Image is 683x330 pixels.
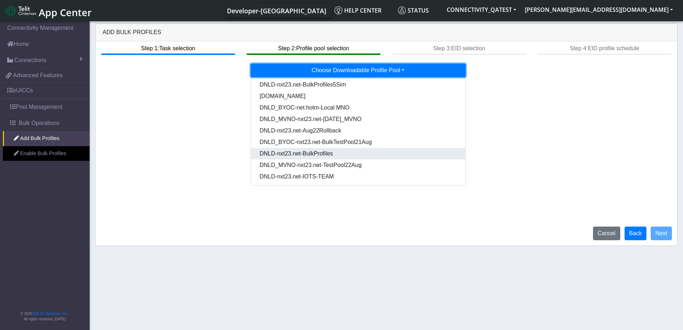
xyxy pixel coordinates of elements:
[251,125,465,136] button: DNLD-nxt23.net-Aug22Rollback
[251,102,465,113] button: DNLD_BYOC-net.hotm-Local MNO
[521,3,677,16] button: [PERSON_NAME][EMAIL_ADDRESS][DOMAIN_NAME]
[442,3,521,16] button: CONNECTIVITY_QATEST
[398,6,406,14] img: status.svg
[39,6,92,19] span: App Center
[6,3,91,18] a: App Center
[251,78,466,186] div: Choose Downloadable Profile Pool
[593,227,620,240] button: Cancel
[247,41,380,55] btn: Step 2: Profile pool selection
[251,79,465,90] button: DNLD-nxt23.net-BulkProfiles5Sim
[14,56,46,65] span: Connections
[625,227,647,240] button: Back
[13,71,63,80] span: Advanced Features
[251,136,465,148] button: DNLD_BYOC-nxt23.net-BulkTestPool21Aug
[3,131,90,146] a: Add Bulk Profiles
[3,146,90,161] a: Enable Bulk Profiles
[251,113,465,125] button: DNLD_MVNO-nxt23.net-[DATE]_MVNO
[251,90,465,102] button: [DOMAIN_NAME]
[227,3,326,18] a: Your current platform instance
[651,227,672,240] button: Next
[3,99,90,115] a: Pool Management
[251,64,466,77] button: Choose Downloadable Profile Pool
[395,3,442,18] a: Status
[398,6,429,14] span: Status
[335,6,381,14] span: Help center
[251,159,465,171] button: DNLD_MVNO-nxt23.net-TestPool22Aug
[6,5,36,17] img: logo-telit-cinterion-gw-new.png
[227,6,326,15] span: Developer-[GEOGRAPHIC_DATA]
[101,41,235,55] btn: Step 1: Task selection
[332,3,395,18] a: Help center
[251,171,465,182] button: DNLD-nxt23.net-IOTS-TEAM
[335,6,342,14] img: knowledge.svg
[251,148,465,159] button: DNLD-nxt23.net-BulkProfiles
[32,312,68,316] a: Telit IoT Solutions, Inc.
[3,115,90,131] a: Bulk Operations
[19,119,60,127] span: Bulk Operations
[95,24,677,41] div: Add Bulk Profiles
